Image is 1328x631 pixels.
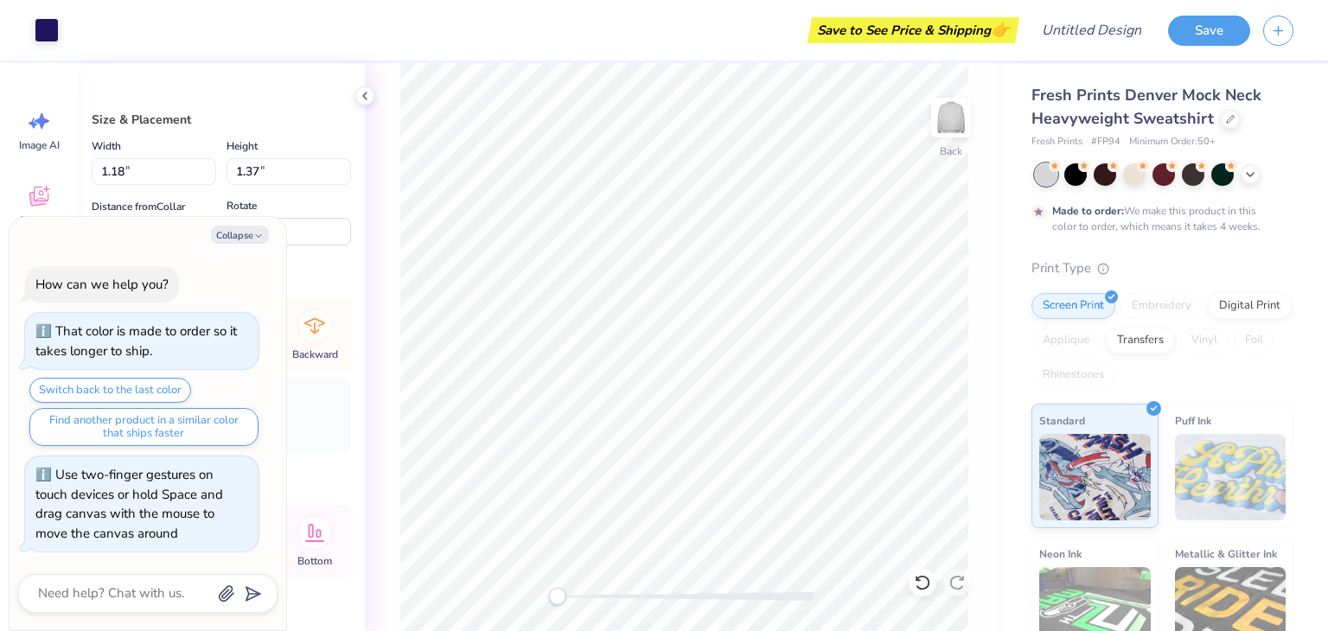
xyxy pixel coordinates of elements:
[1091,135,1120,150] span: # FP94
[35,322,237,360] div: That color is made to order so it takes longer to ship.
[1028,13,1155,48] input: Untitled Design
[940,143,962,159] div: Back
[1031,85,1261,129] span: Fresh Prints Denver Mock Neck Heavyweight Sweatshirt
[92,136,121,156] label: Width
[1175,411,1211,430] span: Puff Ink
[292,347,338,361] span: Backward
[1175,434,1286,520] img: Puff Ink
[227,136,258,156] label: Height
[548,588,565,605] div: Accessibility label
[1208,293,1292,319] div: Digital Print
[1039,411,1085,430] span: Standard
[35,276,169,293] div: How can we help you?
[29,378,191,403] button: Switch back to the last color
[1031,293,1115,319] div: Screen Print
[1180,328,1229,354] div: Vinyl
[1175,545,1277,563] span: Metallic & Glitter Ink
[1052,204,1124,218] strong: Made to order:
[1031,258,1293,278] div: Print Type
[812,17,1015,43] div: Save to See Price & Shipping
[991,19,1010,40] span: 👉
[20,214,58,227] span: Designs
[1168,16,1250,46] button: Save
[297,554,332,568] span: Bottom
[1234,328,1274,354] div: Foil
[934,100,968,135] img: Back
[35,466,223,542] div: Use two-finger gestures on touch devices or hold Space and drag canvas with the mouse to move the...
[1039,434,1151,520] img: Standard
[1031,362,1115,388] div: Rhinestones
[1031,135,1082,150] span: Fresh Prints
[1039,545,1082,563] span: Neon Ink
[92,111,351,129] div: Size & Placement
[211,226,269,244] button: Collapse
[1031,328,1101,354] div: Applique
[92,196,185,217] label: Distance from Collar
[1129,135,1216,150] span: Minimum Order: 50 +
[1106,328,1175,354] div: Transfers
[19,138,60,152] span: Image AI
[1120,293,1203,319] div: Embroidery
[227,195,257,216] label: Rotate
[1052,203,1265,234] div: We make this product in this color to order, which means it takes 4 weeks.
[29,408,259,446] button: Find another product in a similar color that ships faster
